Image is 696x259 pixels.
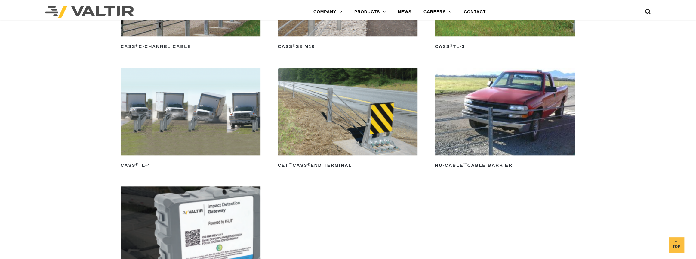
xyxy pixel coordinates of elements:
[417,6,458,18] a: CAREERS
[278,68,417,170] a: CET™CASS®End Terminal
[435,42,575,52] h2: CASS TL-3
[435,68,575,170] a: NU-CABLE™Cable Barrier
[121,42,260,52] h2: CASS C-Channel Cable
[121,68,260,170] a: CASS®TL-4
[450,44,453,47] sup: ®
[435,161,575,170] h2: NU-CABLE Cable Barrier
[135,44,138,47] sup: ®
[392,6,417,18] a: NEWS
[278,42,417,52] h2: CASS S3 M10
[288,163,292,166] sup: ™
[669,237,684,252] a: Top
[135,163,138,166] sup: ®
[463,163,467,166] sup: ™
[307,6,348,18] a: COMPANY
[121,161,260,170] h2: CASS TL-4
[293,44,296,47] sup: ®
[348,6,392,18] a: PRODUCTS
[45,6,134,18] img: Valtir
[278,161,417,170] h2: CET CASS End Terminal
[669,243,684,250] span: Top
[458,6,492,18] a: CONTACT
[307,163,310,166] sup: ®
